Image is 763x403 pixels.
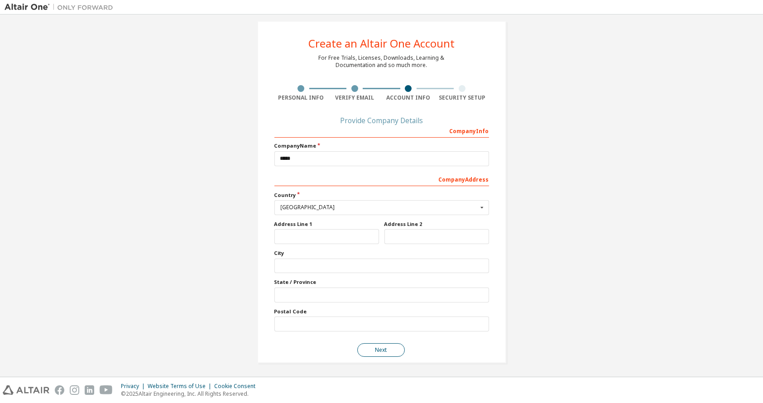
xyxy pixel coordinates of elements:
[5,3,118,12] img: Altair One
[70,385,79,395] img: instagram.svg
[85,385,94,395] img: linkedin.svg
[274,118,489,123] div: Provide Company Details
[274,142,489,149] label: Company Name
[274,94,328,101] div: Personal Info
[3,385,49,395] img: altair_logo.svg
[148,383,214,390] div: Website Terms of Use
[274,192,489,199] label: Country
[100,385,113,395] img: youtube.svg
[121,383,148,390] div: Privacy
[328,94,382,101] div: Verify Email
[55,385,64,395] img: facebook.svg
[121,390,261,398] p: © 2025 Altair Engineering, Inc. All Rights Reserved.
[274,221,379,228] label: Address Line 1
[308,38,455,49] div: Create an Altair One Account
[274,308,489,315] label: Postal Code
[214,383,261,390] div: Cookie Consent
[357,343,405,357] button: Next
[382,94,436,101] div: Account Info
[274,172,489,186] div: Company Address
[274,249,489,257] label: City
[384,221,489,228] label: Address Line 2
[274,123,489,138] div: Company Info
[319,54,445,69] div: For Free Trials, Licenses, Downloads, Learning & Documentation and so much more.
[281,205,478,210] div: [GEOGRAPHIC_DATA]
[274,278,489,286] label: State / Province
[435,94,489,101] div: Security Setup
